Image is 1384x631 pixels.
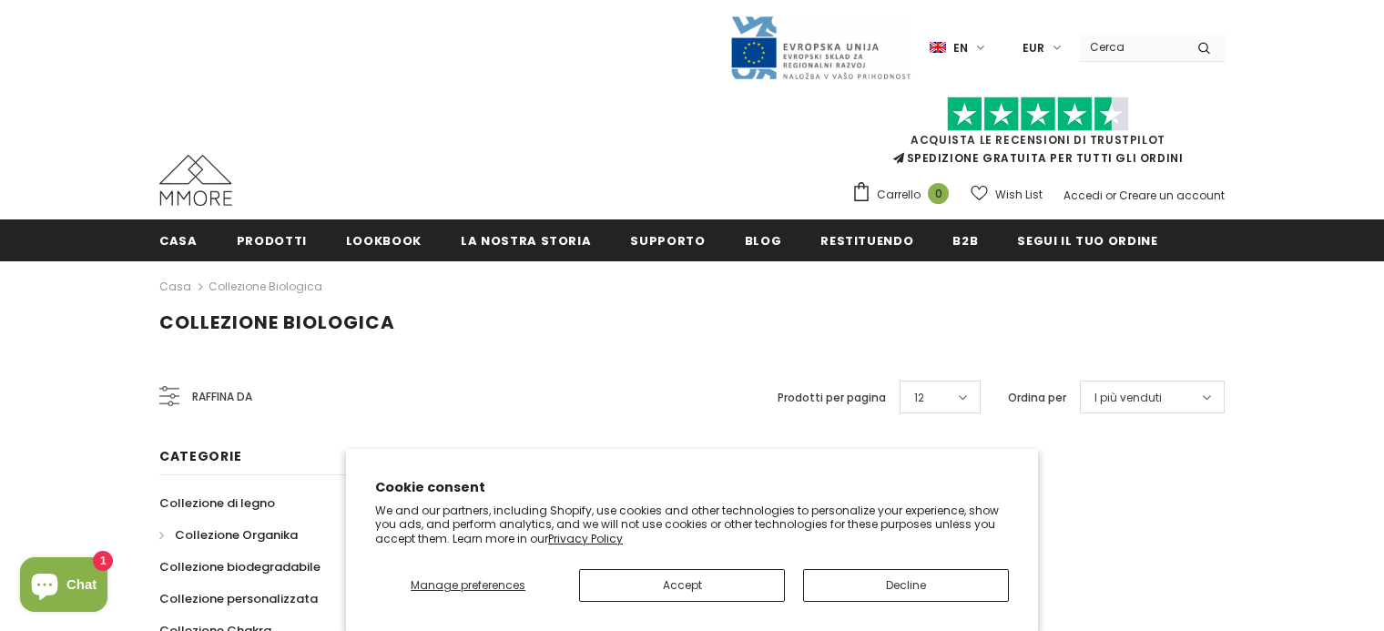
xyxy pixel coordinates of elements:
a: Collezione di legno [159,487,275,519]
img: Javni Razpis [729,15,911,81]
a: Collezione biodegradabile [159,551,321,583]
label: Ordina per [1008,389,1066,407]
a: Casa [159,276,191,298]
a: Blog [745,219,782,260]
a: Javni Razpis [729,39,911,55]
inbox-online-store-chat: Shopify online store chat [15,557,113,616]
a: La nostra storia [461,219,591,260]
span: Lookbook [346,232,422,249]
span: Manage preferences [411,577,525,593]
button: Accept [579,569,785,602]
a: Privacy Policy [548,531,623,546]
a: Lookbook [346,219,422,260]
span: Casa [159,232,198,249]
span: Collezione biodegradabile [159,558,321,575]
a: Accedi [1063,188,1103,203]
a: Carrello 0 [851,181,958,209]
span: en [953,39,968,57]
label: Prodotti per pagina [778,389,886,407]
img: Casi MMORE [159,155,232,206]
span: Collezione di legno [159,494,275,512]
span: Segui il tuo ordine [1017,232,1157,249]
span: EUR [1023,39,1044,57]
span: Collezione Organika [175,526,298,544]
span: SPEDIZIONE GRATUITA PER TUTTI GLI ORDINI [851,105,1225,166]
h2: Cookie consent [375,478,1009,497]
button: Manage preferences [375,569,561,602]
span: Collezione personalizzata [159,590,318,607]
span: I più venduti [1094,389,1162,407]
a: Segui il tuo ordine [1017,219,1157,260]
p: We and our partners, including Shopify, use cookies and other technologies to personalize your ex... [375,504,1009,546]
a: Casa [159,219,198,260]
button: Decline [803,569,1009,602]
span: Restituendo [820,232,913,249]
span: La nostra storia [461,232,591,249]
span: Carrello [877,186,921,204]
img: i-lang-1.png [930,40,946,56]
a: Acquista le recensioni di TrustPilot [911,132,1165,148]
span: supporto [630,232,705,249]
a: Restituendo [820,219,913,260]
span: Categorie [159,447,241,465]
span: Prodotti [237,232,307,249]
a: Prodotti [237,219,307,260]
span: Collezione biologica [159,310,395,335]
span: or [1105,188,1116,203]
img: Fidati di Pilot Stars [947,97,1129,132]
span: Raffina da [192,387,252,407]
a: Collezione Organika [159,519,298,551]
span: Wish List [995,186,1043,204]
span: Blog [745,232,782,249]
a: supporto [630,219,705,260]
a: Collezione biologica [209,279,322,294]
input: Search Site [1079,34,1184,60]
a: Collezione personalizzata [159,583,318,615]
a: Creare un account [1119,188,1225,203]
a: Wish List [971,178,1043,210]
span: 12 [914,389,924,407]
span: 0 [928,183,949,204]
a: B2B [952,219,978,260]
span: B2B [952,232,978,249]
